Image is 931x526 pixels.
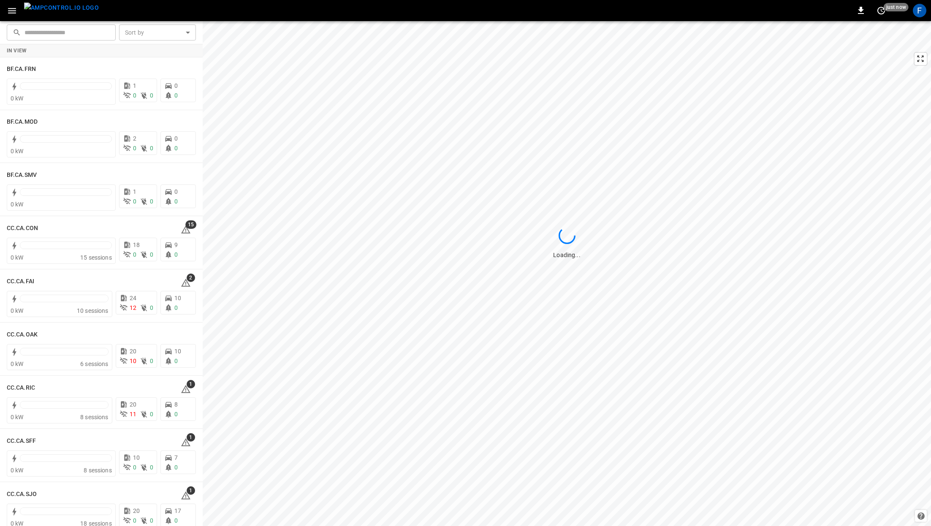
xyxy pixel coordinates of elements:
[187,380,195,388] span: 1
[187,274,195,282] span: 2
[11,95,24,102] span: 0 kW
[174,454,178,461] span: 7
[913,4,926,17] div: profile-icon
[150,358,153,364] span: 0
[11,467,24,474] span: 0 kW
[187,486,195,495] span: 1
[174,358,178,364] span: 0
[11,254,24,261] span: 0 kW
[174,304,178,311] span: 0
[174,295,181,301] span: 10
[174,507,181,514] span: 17
[24,3,99,13] img: ampcontrol.io logo
[133,145,136,152] span: 0
[185,220,196,229] span: 15
[133,454,140,461] span: 10
[133,241,140,248] span: 18
[7,490,37,499] h6: CC.CA.SJO
[7,277,34,286] h6: CC.CA.FAI
[7,224,38,233] h6: CC.CA.CON
[80,254,112,261] span: 15 sessions
[133,517,136,524] span: 0
[150,411,153,418] span: 0
[174,82,178,89] span: 0
[133,198,136,205] span: 0
[133,507,140,514] span: 20
[174,188,178,195] span: 0
[7,65,36,74] h6: BF.CA.FRN
[11,307,24,314] span: 0 kW
[80,361,109,367] span: 6 sessions
[174,411,178,418] span: 0
[130,358,136,364] span: 10
[133,82,136,89] span: 1
[130,348,136,355] span: 20
[7,171,37,180] h6: BF.CA.SMV
[11,201,24,208] span: 0 kW
[77,307,109,314] span: 10 sessions
[884,3,909,11] span: just now
[150,251,153,258] span: 0
[7,383,35,393] h6: CC.CA.RIC
[133,92,136,99] span: 0
[7,48,27,54] strong: In View
[11,414,24,420] span: 0 kW
[130,295,136,301] span: 24
[150,145,153,152] span: 0
[174,241,178,248] span: 9
[84,467,112,474] span: 8 sessions
[133,251,136,258] span: 0
[174,92,178,99] span: 0
[174,198,178,205] span: 0
[150,92,153,99] span: 0
[7,437,36,446] h6: CC.CA.SFF
[174,251,178,258] span: 0
[7,117,38,127] h6: BF.CA.MOD
[130,401,136,408] span: 20
[174,517,178,524] span: 0
[7,330,38,339] h6: CC.CA.OAK
[174,135,178,142] span: 0
[174,464,178,471] span: 0
[133,464,136,471] span: 0
[174,348,181,355] span: 10
[150,517,153,524] span: 0
[11,361,24,367] span: 0 kW
[133,188,136,195] span: 1
[150,464,153,471] span: 0
[553,252,580,258] span: Loading...
[11,148,24,155] span: 0 kW
[130,304,136,311] span: 12
[187,433,195,442] span: 1
[130,411,136,418] span: 11
[150,198,153,205] span: 0
[150,304,153,311] span: 0
[174,401,178,408] span: 8
[80,414,109,420] span: 8 sessions
[174,145,178,152] span: 0
[874,4,888,17] button: set refresh interval
[133,135,136,142] span: 2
